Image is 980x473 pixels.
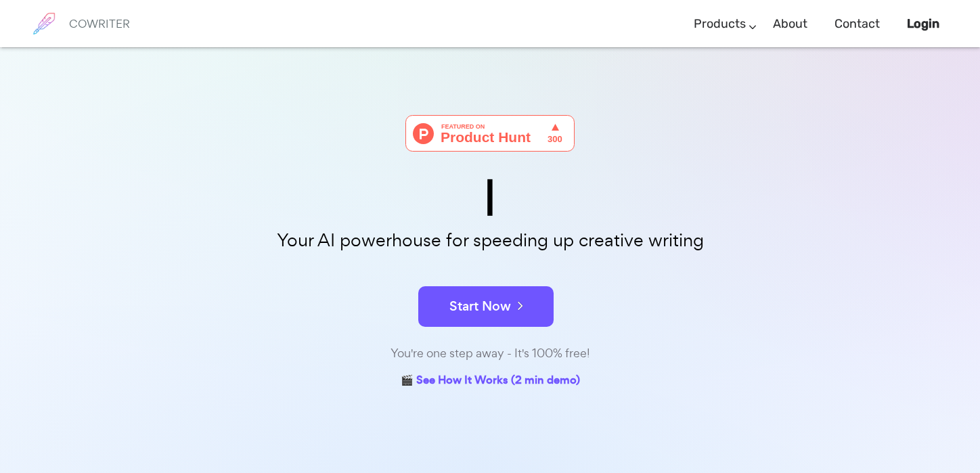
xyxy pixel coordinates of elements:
div: You're one step away - It's 100% free! [152,344,828,363]
a: Login [907,4,939,44]
img: brand logo [27,7,61,41]
h6: COWRITER [69,18,130,30]
p: Your AI powerhouse for speeding up creative writing [152,226,828,255]
a: Products [694,4,746,44]
button: Start Now [418,286,554,327]
img: Cowriter - Your AI buddy for speeding up creative writing | Product Hunt [405,115,575,152]
a: 🎬 See How It Works (2 min demo) [401,371,580,392]
a: Contact [834,4,880,44]
a: About [773,4,807,44]
b: Login [907,16,939,31]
